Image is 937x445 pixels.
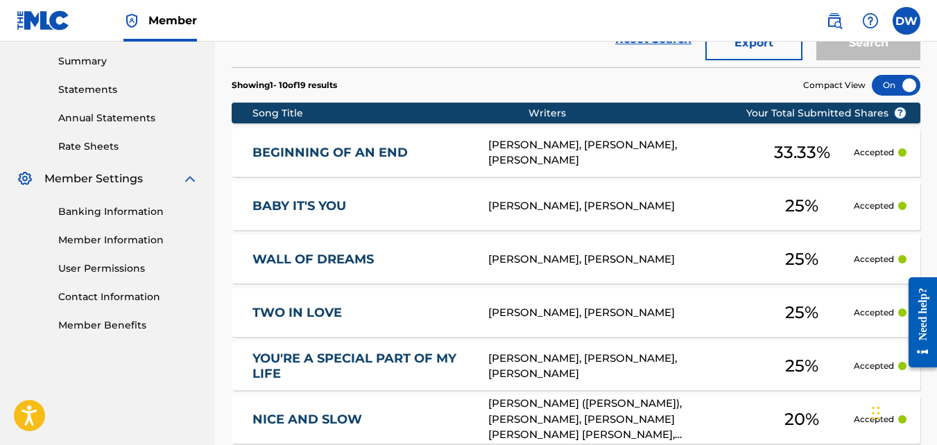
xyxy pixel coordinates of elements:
[182,171,198,187] img: expand
[803,79,866,91] span: Compact View
[58,318,198,333] a: Member Benefits
[252,106,528,121] div: Song Title
[826,12,843,29] img: search
[528,106,790,121] div: Writers
[784,407,819,432] span: 20 %
[785,193,818,218] span: 25 %
[488,351,750,382] div: [PERSON_NAME], [PERSON_NAME], [PERSON_NAME]
[854,360,894,372] p: Accepted
[252,412,470,428] a: NICE AND SLOW
[58,290,198,304] a: Contact Information
[58,233,198,247] a: Member Information
[898,266,937,378] iframe: Resource Center
[44,171,143,187] span: Member Settings
[893,7,920,35] div: User Menu
[123,12,140,29] img: Top Rightsholder
[252,145,470,161] a: BEGINNING OF AN END
[17,10,70,30] img: MLC Logo
[58,204,198,219] a: Banking Information
[854,146,894,159] p: Accepted
[862,12,879,29] img: help
[854,413,894,426] p: Accepted
[232,79,337,91] p: Showing 1 - 10 of 19 results
[895,107,906,119] span: ?
[785,300,818,325] span: 25 %
[148,12,197,28] span: Member
[705,26,802,60] button: Export
[488,305,750,321] div: [PERSON_NAME], [PERSON_NAME]
[872,392,880,434] div: Drag
[252,305,470,321] a: TWO IN LOVE
[58,139,198,154] a: Rate Sheets
[58,82,198,97] a: Statements
[58,54,198,69] a: Summary
[488,137,750,168] div: [PERSON_NAME], [PERSON_NAME], [PERSON_NAME]
[868,378,937,445] iframe: Chat Widget
[746,106,906,121] span: Your Total Submitted Shares
[854,200,894,212] p: Accepted
[785,354,818,378] span: 25 %
[857,7,884,35] div: Help
[252,252,470,268] a: WALL OF DREAMS
[820,7,848,35] a: Public Search
[488,252,750,268] div: [PERSON_NAME], [PERSON_NAME]
[58,261,198,276] a: User Permissions
[252,198,470,214] a: BABY IT'S YOU
[58,111,198,125] a: Annual Statements
[17,171,33,187] img: Member Settings
[854,253,894,265] p: Accepted
[785,247,818,272] span: 25 %
[488,396,750,443] div: [PERSON_NAME] ([PERSON_NAME]), [PERSON_NAME], [PERSON_NAME] [PERSON_NAME] [PERSON_NAME], [PERSON_...
[854,306,894,319] p: Accepted
[252,351,470,382] a: YOU'RE A SPECIAL PART OF MY LIFE
[774,140,830,165] span: 33.33 %
[488,198,750,214] div: [PERSON_NAME], [PERSON_NAME]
